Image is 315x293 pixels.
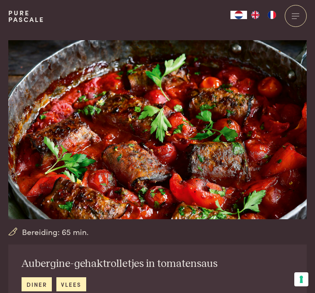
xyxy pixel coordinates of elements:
[22,226,89,238] span: Bereiding: 65 min.
[230,11,247,19] a: NL
[8,10,44,23] a: PurePascale
[294,272,308,286] button: Uw voorkeuren voor toestemming voor trackingtechnologieën
[230,11,247,19] div: Language
[230,11,280,19] aside: Language selected: Nederlands
[22,277,52,291] a: diner
[56,277,86,291] a: vlees
[22,257,218,271] h2: Aubergine-gehaktrolletjes in tomatensaus
[264,11,280,19] a: FR
[247,11,264,19] a: EN
[8,40,307,219] img: Aubergine-gehaktrolletjes in tomatensaus
[247,11,280,19] ul: Language list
